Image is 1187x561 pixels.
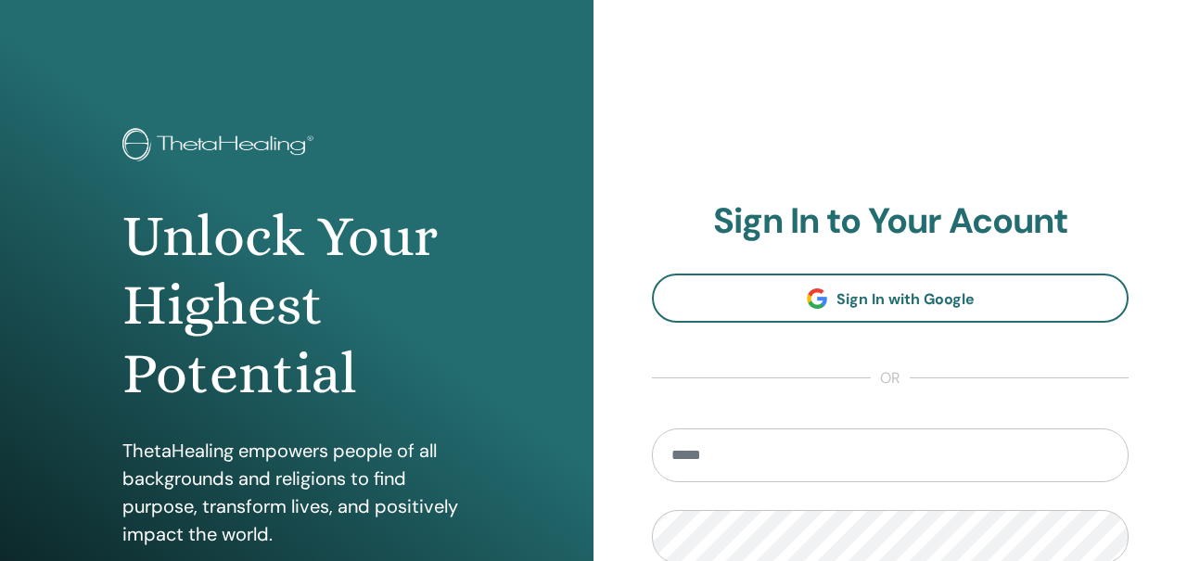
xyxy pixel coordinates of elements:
[652,274,1129,323] a: Sign In with Google
[836,289,975,309] span: Sign In with Google
[122,202,472,409] h1: Unlock Your Highest Potential
[652,200,1129,243] h2: Sign In to Your Acount
[122,437,472,548] p: ThetaHealing empowers people of all backgrounds and religions to find purpose, transform lives, a...
[871,367,910,389] span: or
